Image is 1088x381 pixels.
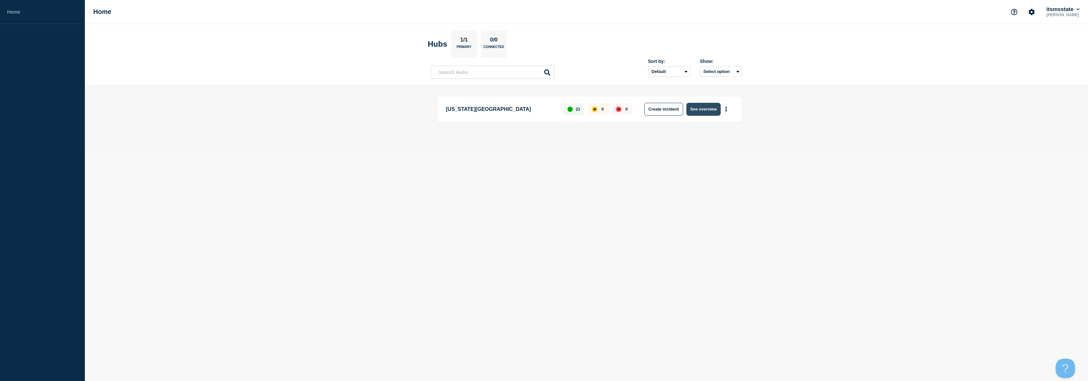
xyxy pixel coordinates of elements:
p: [PERSON_NAME] [1045,13,1081,17]
div: down [616,107,621,112]
h2: Hubs [428,40,447,49]
p: Primary [457,45,472,52]
button: Support [1007,5,1021,19]
button: itsmsstate [1045,6,1081,13]
h1: Home [93,8,111,16]
iframe: Help Scout Beacon - Open [1056,359,1075,378]
p: [US_STATE][GEOGRAPHIC_DATA] [446,103,556,116]
p: 0 [625,107,628,112]
button: Create incident [644,103,683,116]
p: 1/1 [458,37,470,45]
div: Show: [700,59,742,64]
button: Account settings [1025,5,1038,19]
div: up [567,107,573,112]
p: 0/0 [487,37,500,45]
p: 21 [576,107,580,112]
div: Sort by: [648,59,690,64]
button: More actions [722,103,730,115]
button: Select option [700,66,742,77]
p: Connected [484,45,504,52]
select: Sort by [648,66,690,77]
div: affected [592,107,597,112]
button: See overview [686,103,721,116]
p: 0 [601,107,604,112]
input: Search Hubs [431,65,554,79]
